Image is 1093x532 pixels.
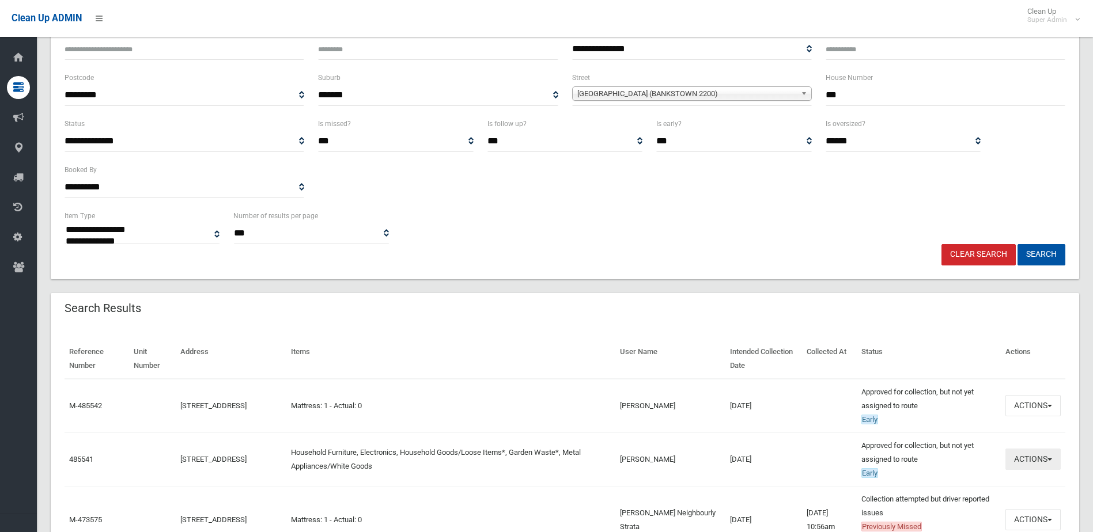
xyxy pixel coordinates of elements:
[286,432,616,486] td: Household Furniture, Electronics, Household Goods/Loose Items*, Garden Waste*, Metal Appliances/W...
[180,401,247,410] a: [STREET_ADDRESS]
[857,339,1001,379] th: Status
[65,164,97,176] label: Booked By
[318,117,351,130] label: Is missed?
[286,339,616,379] th: Items
[802,339,857,379] th: Collected At
[65,117,85,130] label: Status
[180,515,247,524] a: [STREET_ADDRESS]
[1005,509,1061,530] button: Actions
[65,210,95,222] label: Item Type
[1005,449,1061,470] button: Actions
[861,522,922,531] span: Previously Missed
[69,401,102,410] a: M-485542
[826,117,865,130] label: Is oversized?
[12,13,82,24] span: Clean Up ADMIN
[1027,16,1067,24] small: Super Admin
[65,339,129,379] th: Reference Number
[65,71,94,84] label: Postcode
[1022,7,1079,24] span: Clean Up
[725,432,802,486] td: [DATE]
[1018,244,1065,265] button: Search
[941,244,1016,265] a: Clear Search
[615,379,725,433] td: [PERSON_NAME]
[318,71,341,84] label: Suburb
[129,339,176,379] th: Unit Number
[233,210,318,222] label: Number of results per page
[286,379,616,433] td: Mattress: 1 - Actual: 0
[572,71,590,84] label: Street
[176,339,286,379] th: Address
[69,455,93,463] a: 485541
[577,87,796,101] span: [GEOGRAPHIC_DATA] (BANKSTOWN 2200)
[1001,339,1065,379] th: Actions
[69,515,102,524] a: M-473575
[656,117,682,130] label: Is early?
[857,379,1001,433] td: Approved for collection, but not yet assigned to route
[861,415,878,424] span: Early
[1005,395,1061,416] button: Actions
[615,432,725,486] td: [PERSON_NAME]
[615,339,725,379] th: User Name
[826,71,873,84] label: House Number
[180,455,247,463] a: [STREET_ADDRESS]
[487,117,527,130] label: Is follow up?
[51,297,155,320] header: Search Results
[857,432,1001,486] td: Approved for collection, but not yet assigned to route
[725,379,802,433] td: [DATE]
[861,468,878,478] span: Early
[725,339,802,379] th: Intended Collection Date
